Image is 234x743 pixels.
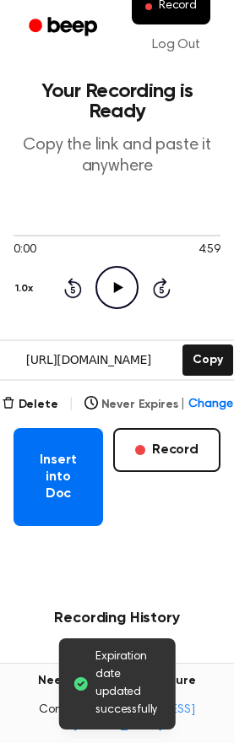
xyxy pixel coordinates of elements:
[188,396,232,414] span: Change
[10,703,224,733] span: Contact us
[113,428,220,472] button: Record
[199,241,220,259] span: 4:59
[84,396,233,414] button: Never Expires|Change
[135,24,217,65] a: Log Out
[181,396,185,414] span: |
[27,607,207,630] h3: Recording History
[14,81,220,122] h1: Your Recording is Ready
[68,394,74,415] span: |
[14,135,220,177] p: Copy the link and paste it anywhere
[182,344,232,376] button: Copy
[73,704,195,731] a: [EMAIL_ADDRESS][DOMAIN_NAME]
[17,11,112,44] a: Beep
[95,648,162,719] span: Expiration date updated successfully
[14,241,35,259] span: 0:00
[27,643,207,661] p: 5 recording s
[14,274,39,303] button: 1.0x
[14,428,103,526] button: Insert into Doc
[2,396,58,414] button: Delete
